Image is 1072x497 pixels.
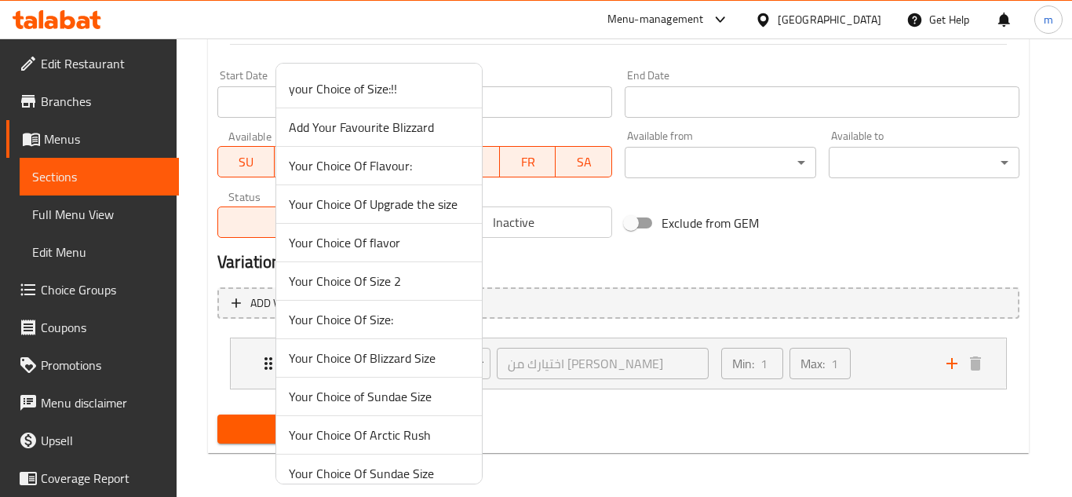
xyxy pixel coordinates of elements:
span: Your Choice Of Blizzard Size [289,349,469,367]
span: Your Choice Of Size 2 [289,272,469,291]
span: Your Choice Of Sundae Size [289,464,469,483]
span: Add Your Favourite Blizzard [289,118,469,137]
span: your Choice of Size:!! [289,79,469,98]
span: Your Choice Of Upgrade the size [289,195,469,214]
span: Your Choice Of Arctic Rush [289,426,469,444]
span: Your Choice Of flavor [289,233,469,252]
span: Your Choice Of Size: [289,310,469,329]
span: Your Choice of Sundae Size [289,387,469,406]
span: Your Choice Of Flavour: [289,156,469,175]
